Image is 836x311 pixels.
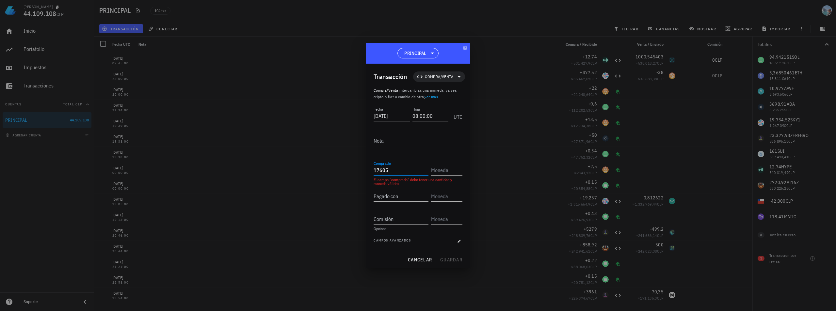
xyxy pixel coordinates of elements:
[374,87,462,100] p: :
[374,107,383,112] label: Fecha
[408,257,432,263] span: cancelar
[405,254,435,266] button: cancelar
[425,94,438,99] a: ver más
[374,88,398,93] span: Compra/Venta
[451,107,462,123] div: UTC
[431,191,461,201] input: Moneda
[374,71,407,82] div: Transacción
[425,73,453,80] span: Compra/Venta
[431,214,461,224] input: Moneda
[374,178,462,186] div: El campo "comprado" debe tener una cantidad y moneda válidos
[374,88,457,99] span: intercambias una moneda, ya sea cripto o fiat a cambio de otra, .
[374,161,391,166] label: Comprado
[412,107,420,112] label: Hora
[431,165,461,175] input: Moneda
[374,238,411,244] span: Campos avanzados
[404,50,426,56] span: PRINCIPAL
[374,227,462,231] div: Opcional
